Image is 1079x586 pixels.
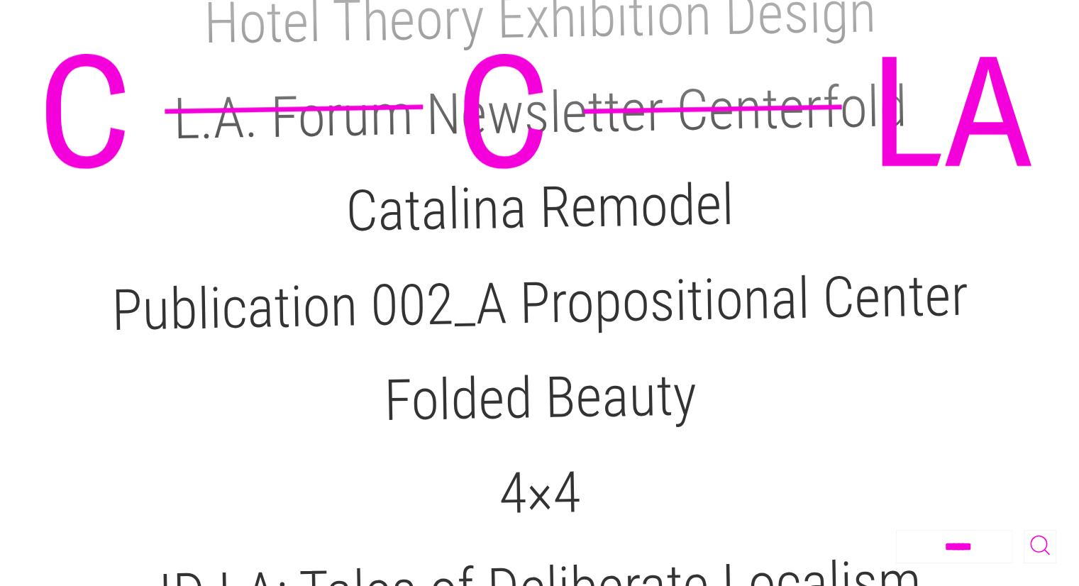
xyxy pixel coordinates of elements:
[1024,530,1056,563] button: Toggle Search
[172,73,907,153] a: L.A. Forum Newsletter Centerfold
[383,362,697,434] a: Folded Beauty
[498,459,581,527] a: 4×4
[111,262,968,343] a: Publication 002_A Propositional Center
[345,171,734,245] a: Catalina Remodel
